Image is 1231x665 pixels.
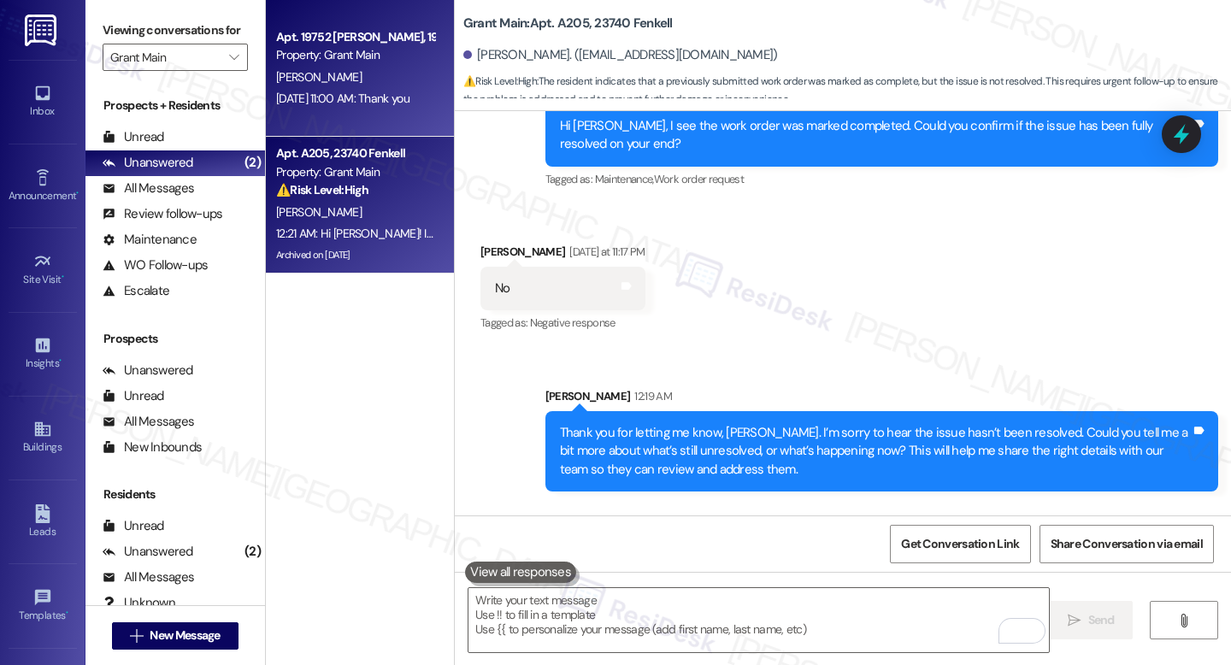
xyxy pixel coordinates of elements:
span: • [59,355,62,367]
span: Send [1088,611,1115,629]
button: New Message [112,622,239,650]
span: Maintenance , [595,172,654,186]
div: Unread [103,128,164,146]
div: (2) [240,538,265,565]
div: (2) [240,150,265,176]
div: [PERSON_NAME]. ([EMAIL_ADDRESS][DOMAIN_NAME]) [463,46,778,64]
span: Work order request [654,172,744,186]
div: Property: Grant Main [276,46,434,64]
strong: ⚠️ Risk Level: High [276,182,368,197]
span: • [76,187,79,199]
span: [PERSON_NAME] [276,69,362,85]
div: Prospects [85,330,265,348]
div: Apt. 19752 [PERSON_NAME], 19752 [PERSON_NAME] [276,28,434,46]
div: Tagged as: [480,310,645,335]
b: Grant Main: Apt. A205, 23740 Fenkell [463,15,673,32]
div: New Inbounds [103,438,202,456]
div: Unread [103,387,164,405]
button: Get Conversation Link [890,525,1030,563]
a: Insights • [9,331,77,377]
a: Inbox [9,79,77,125]
a: Site Visit • [9,247,77,293]
span: Negative response [530,315,615,330]
i:  [1068,614,1081,627]
span: : The resident indicates that a previously submitted work order was marked as complete, but the i... [463,73,1231,109]
div: All Messages [103,179,194,197]
div: No [495,280,510,297]
input: All communities [110,44,221,71]
a: Leads [9,499,77,545]
div: Residents [85,486,265,503]
div: [PERSON_NAME] [480,243,645,267]
span: New Message [150,627,220,644]
div: Unread [103,517,164,535]
div: Unanswered [103,362,193,380]
div: Unanswered [103,154,193,172]
strong: ⚠️ Risk Level: High [463,74,537,88]
div: WO Follow-ups [103,256,208,274]
button: Share Conversation via email [1040,525,1214,563]
span: • [62,271,64,283]
i:  [1177,614,1190,627]
button: Send [1050,601,1133,639]
div: Property: Grant Main [276,163,434,181]
i:  [229,50,239,64]
div: Unknown [103,594,175,612]
div: Unanswered [103,543,193,561]
div: Escalate [103,282,169,300]
span: • [66,607,68,619]
span: Share Conversation via email [1051,535,1203,553]
div: All Messages [103,568,194,586]
a: Templates • [9,583,77,629]
span: Get Conversation Link [901,535,1019,553]
div: Tagged as: [545,167,1218,191]
div: Apt. A205, 23740 Fenkell [276,144,434,162]
div: Review follow-ups [103,205,222,223]
div: 12:19 AM [630,387,672,405]
textarea: To enrich screen reader interactions, please activate Accessibility in Grammarly extension settings [468,588,1049,652]
div: [PERSON_NAME] [545,387,1218,411]
a: Buildings [9,415,77,461]
div: Hi [PERSON_NAME], I see the work order was marked completed. Could you confirm if the issue has b... [560,117,1191,154]
div: All Messages [103,413,194,431]
span: [PERSON_NAME] [276,204,362,220]
i:  [130,629,143,643]
div: [DATE] at 11:17 PM [565,243,645,261]
div: Archived on [DATE] [274,244,436,266]
div: Thank you for letting me know, [PERSON_NAME]. I’m sorry to hear the issue hasn’t been resolved. C... [560,424,1191,479]
div: Maintenance [103,231,197,249]
img: ResiDesk Logo [25,15,60,46]
div: 12:21 AM: Hi [PERSON_NAME]! I'm checking in on your latest work order. Was everything completed t... [276,226,1034,241]
label: Viewing conversations for [103,17,248,44]
div: [DATE] 11:00 AM: Thank you [276,91,409,106]
div: Prospects + Residents [85,97,265,115]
